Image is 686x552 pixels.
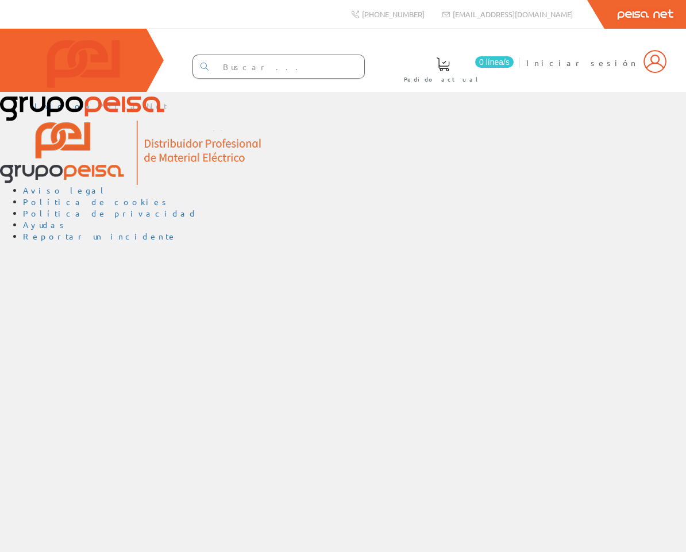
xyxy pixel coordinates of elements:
a: Aviso legal [23,185,108,195]
span: [EMAIL_ADDRESS][DOMAIN_NAME] [453,9,573,19]
input: Buscar ... [215,55,364,78]
a: Iniciar sesión [526,48,666,59]
span: Iniciar sesión [526,57,638,68]
a: Política de privacidad [23,208,198,218]
a: Política de cookies [23,196,170,207]
a: Reportar un incidente [23,231,177,241]
span: 0 línea/s [475,56,514,68]
span: Pedido actual [404,74,482,85]
a: Ayudas [23,219,68,230]
span: [PHONE_NUMBER] [362,9,425,19]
